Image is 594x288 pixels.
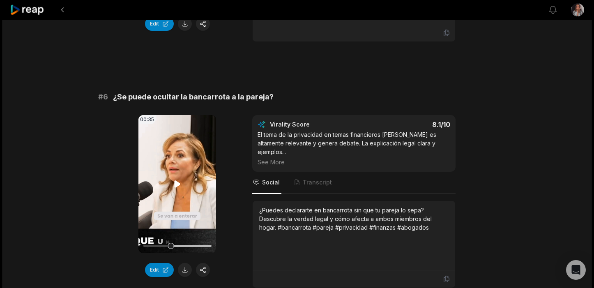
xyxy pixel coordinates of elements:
[270,120,358,129] div: Virality Score
[98,91,108,103] span: # 6
[258,158,450,166] div: See More
[138,115,216,253] video: Your browser does not support mp4 format.
[259,206,449,232] div: ¿Puedes declararte en bancarrota sin que tu pareja lo sepa? Descubre la verdad legal y cómo afect...
[145,17,174,31] button: Edit
[362,120,451,129] div: 8.1 /10
[145,263,174,277] button: Edit
[303,178,332,187] span: Transcript
[262,178,280,187] span: Social
[566,260,586,280] div: Open Intercom Messenger
[258,130,450,166] div: El tema de la privacidad en temas financieros [PERSON_NAME] es altamente relevante y genera debat...
[252,172,456,194] nav: Tabs
[113,91,274,103] span: ¿Se puede ocultar la bancarrota a la pareja?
